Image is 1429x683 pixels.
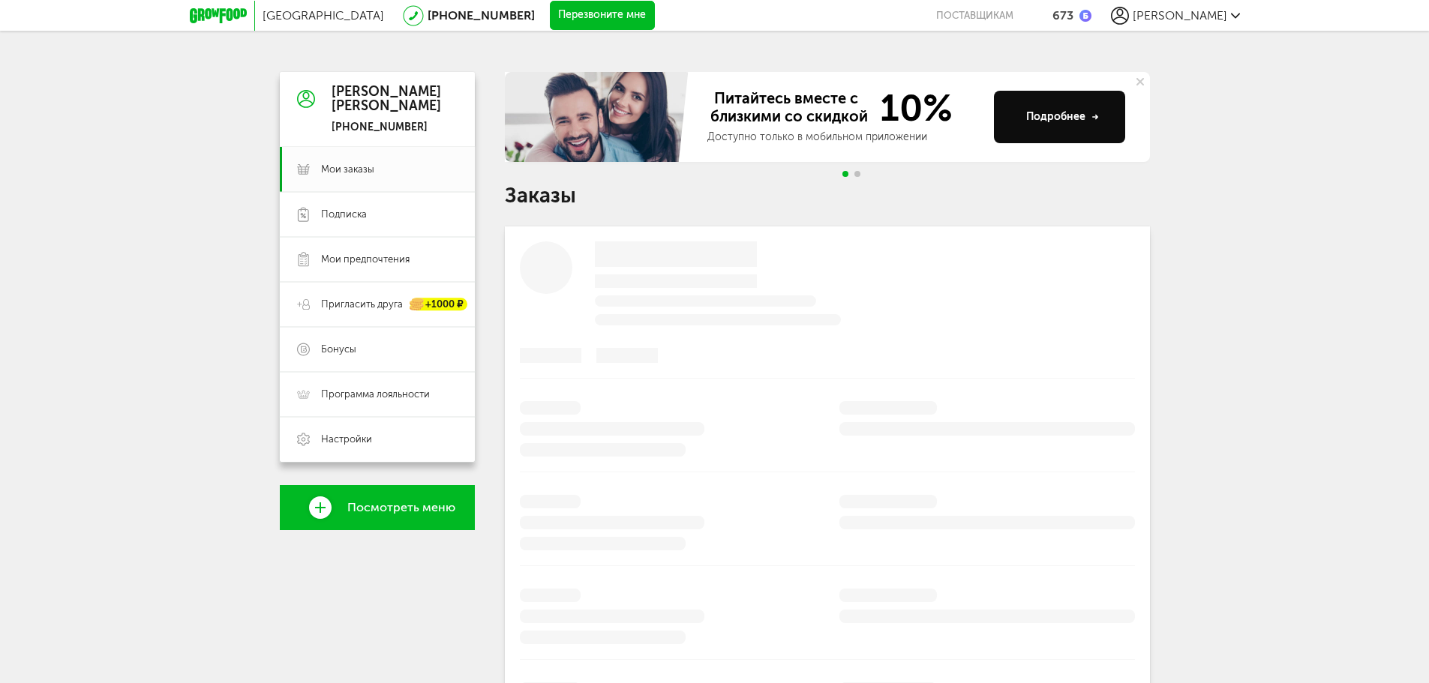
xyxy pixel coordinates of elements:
[332,85,441,115] div: [PERSON_NAME] [PERSON_NAME]
[321,388,430,401] span: Программа лояльности
[410,298,467,311] div: +1000 ₽
[707,89,871,127] span: Питайтесь вместе с близкими со скидкой
[280,417,475,462] a: Настройки
[505,72,692,162] img: family-banner.579af9d.jpg
[280,147,475,192] a: Мои заказы
[321,343,356,356] span: Бонусы
[280,192,475,237] a: Подписка
[1026,109,1099,124] div: Подробнее
[428,8,535,22] a: [PHONE_NUMBER]
[280,372,475,417] a: Программа лояльности
[1079,10,1091,22] img: bonus_b.cdccf46.png
[842,171,848,177] span: Go to slide 1
[332,121,441,134] div: [PHONE_NUMBER]
[321,208,367,221] span: Подписка
[550,1,655,31] button: Перезвоните мне
[505,186,1150,205] h1: Заказы
[280,282,475,327] a: Пригласить друга +1000 ₽
[321,253,410,266] span: Мои предпочтения
[280,485,475,530] a: Посмотреть меню
[280,237,475,282] a: Мои предпочтения
[1052,8,1073,22] div: 673
[263,8,384,22] span: [GEOGRAPHIC_DATA]
[321,433,372,446] span: Настройки
[994,91,1125,143] button: Подробнее
[871,89,953,127] span: 10%
[854,171,860,177] span: Go to slide 2
[1133,8,1227,22] span: [PERSON_NAME]
[321,298,403,311] span: Пригласить друга
[321,163,374,176] span: Мои заказы
[707,130,982,145] div: Доступно только в мобильном приложении
[347,501,455,514] span: Посмотреть меню
[280,327,475,372] a: Бонусы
